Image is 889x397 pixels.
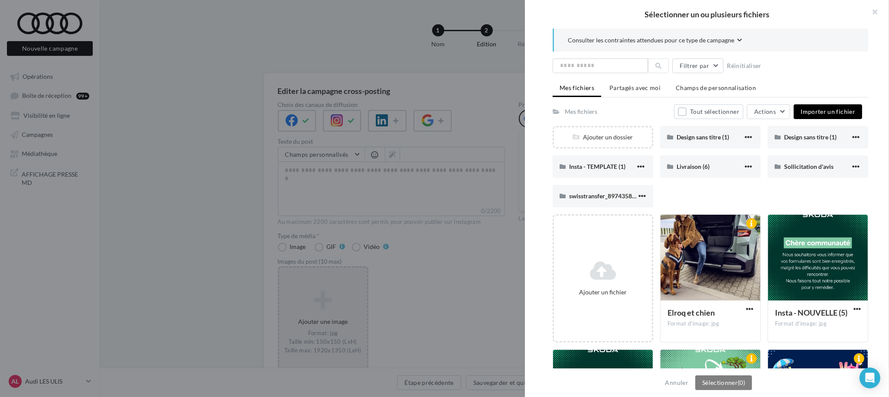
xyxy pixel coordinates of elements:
span: Design sans titre (1) [677,133,729,141]
span: Elroq et chien [668,308,715,317]
div: Ajouter un dossier [554,133,652,142]
span: Consulter les contraintes attendues pour ce type de campagne [568,36,734,45]
button: Tout sélectionner [674,104,743,119]
span: (0) [738,379,745,386]
span: Insta - NOUVELLE (5) [775,308,847,317]
div: Mes fichiers [565,107,597,116]
span: Mes fichiers [560,84,594,91]
span: Insta - TEMPLATE (1) [569,163,625,170]
div: Format d'image: jpg [775,320,861,328]
button: Filtrer par [672,58,723,73]
span: Design sans titre (1) [784,133,837,141]
button: Importer un fichier [794,104,862,119]
div: Open Intercom Messenger [860,368,880,388]
span: Actions [754,108,776,115]
button: Consulter les contraintes attendues pour ce type de campagne [568,36,742,46]
div: Format d'image: jpg [668,320,753,328]
span: Partagés avec moi [609,84,661,91]
span: swisstransfer_8974358b-caa4-4894-9ad3-cd76bbce0dc9 [569,192,724,200]
h2: Sélectionner un ou plusieurs fichiers [539,10,875,18]
button: Sélectionner(0) [695,375,752,390]
span: Champs de personnalisation [676,84,756,91]
span: Sollicitation d'avis [784,163,834,170]
div: Ajouter un fichier [557,288,648,297]
span: Importer un fichier [801,108,855,115]
button: Annuler [662,378,692,388]
button: Actions [747,104,790,119]
button: Réinitialiser [723,61,765,71]
span: Livraison (6) [677,163,710,170]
